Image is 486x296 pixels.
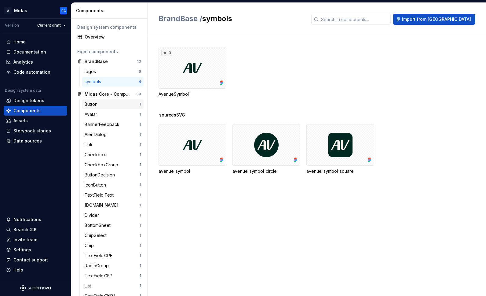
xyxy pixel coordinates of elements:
[82,130,144,139] a: AlertDialog1
[4,57,67,67] a: Analytics
[140,152,141,157] div: 1
[61,8,66,13] div: PC
[140,283,141,288] div: 1
[159,91,226,97] div: AvenueSymbol
[82,150,144,160] a: Checkbox1
[13,267,23,273] div: Help
[13,59,33,65] div: Analytics
[13,128,51,134] div: Storybook stories
[85,212,101,218] div: Divider
[85,242,96,249] div: Chip
[4,255,67,265] button: Contact support
[13,118,28,124] div: Assets
[161,50,172,56] div: 3
[82,120,144,129] a: BannerFeedback1
[137,59,141,64] div: 10
[4,37,67,47] a: Home
[4,116,67,126] a: Assets
[82,200,144,210] a: [DOMAIN_NAME]1
[85,202,121,208] div: [DOMAIN_NAME]
[82,77,144,87] a: symbols4
[82,170,144,180] a: ButtonDecision1
[159,124,226,174] div: avenue_symbol
[140,193,141,198] div: 1
[85,58,108,65] div: BrandBase
[4,215,67,224] button: Notifications
[82,241,144,250] a: Chip1
[82,190,144,200] a: TextField.Text1
[13,247,31,253] div: Settings
[13,257,48,263] div: Contact support
[13,108,41,114] div: Components
[85,222,113,228] div: BottomSheet
[4,7,12,14] div: A
[140,223,141,228] div: 1
[4,126,67,136] a: Storybook stories
[85,34,141,40] div: Overview
[4,96,67,105] a: Design tokens
[159,14,304,24] h2: symbols
[140,213,141,218] div: 1
[82,251,144,261] a: TextField.CPF1
[82,140,144,150] a: Link1
[82,109,144,119] a: Avatar1
[139,79,141,84] div: 4
[82,261,144,271] a: RadioGroup1
[85,283,93,289] div: List
[1,4,70,17] button: AMidasPC
[139,69,141,74] div: 6
[20,285,51,291] svg: Supernova Logo
[82,180,144,190] a: IconButton1
[136,92,141,97] div: 39
[140,172,141,177] div: 1
[13,138,42,144] div: Data sources
[393,14,475,25] button: Import from [GEOGRAPHIC_DATA]
[85,192,116,198] div: TextField.Text
[4,235,67,245] a: Invite team
[85,111,100,117] div: Avatar
[82,220,144,230] a: BottomSheet1
[140,263,141,268] div: 1
[85,121,122,128] div: BannerFeedback
[4,265,67,275] button: Help
[13,69,50,75] div: Code automation
[82,271,144,281] a: TextField.CEP1
[85,68,98,75] div: logos
[85,91,130,97] div: Midas Core - Components V2
[85,263,111,269] div: RadioGroup
[140,112,141,117] div: 1
[85,182,108,188] div: IconButton
[13,39,26,45] div: Home
[4,106,67,116] a: Components
[13,216,41,223] div: Notifications
[140,233,141,238] div: 1
[13,98,44,104] div: Design tokens
[85,142,95,148] div: Link
[140,243,141,248] div: 1
[85,131,109,138] div: AlertDialog
[140,122,141,127] div: 1
[4,47,67,57] a: Documentation
[85,101,100,107] div: Button
[159,14,202,23] span: BrandBase /
[77,24,141,30] div: Design system components
[75,32,144,42] a: Overview
[85,253,115,259] div: TextField.CPF
[402,16,471,22] span: Import from [GEOGRAPHIC_DATA]
[82,281,144,291] a: List1
[82,67,144,76] a: logos6
[75,57,144,66] a: BrandBase10
[85,232,109,239] div: ChipSelect
[140,132,141,137] div: 1
[4,67,67,77] a: Code automation
[140,183,141,187] div: 1
[13,49,46,55] div: Documentation
[85,79,104,85] div: symbols
[35,21,68,30] button: Current draft
[82,160,144,170] a: CheckboxGroup1
[85,162,121,168] div: CheckboxGroup
[85,273,115,279] div: TextField.CEP
[13,227,37,233] div: Search ⌘K
[82,99,144,109] a: Button1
